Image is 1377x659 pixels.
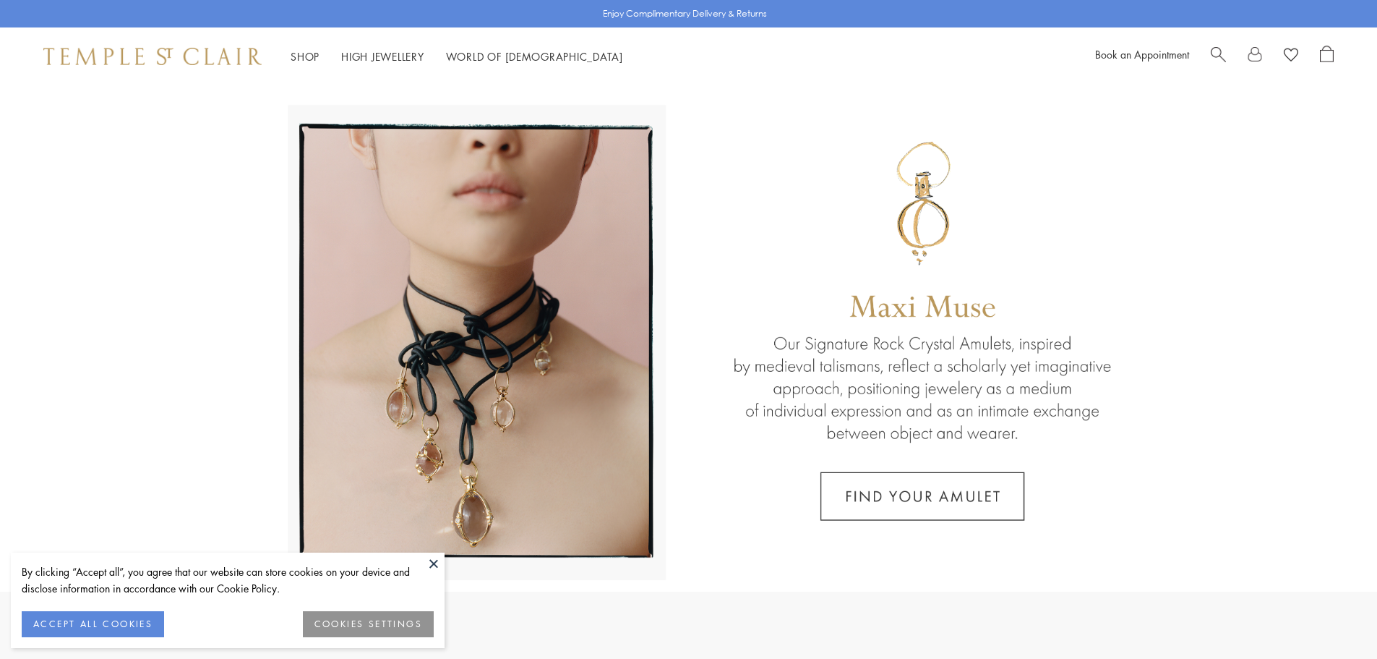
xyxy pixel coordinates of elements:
[22,564,434,597] div: By clicking “Accept all”, you agree that our website can store cookies on your device and disclos...
[446,49,623,64] a: World of [DEMOGRAPHIC_DATA]World of [DEMOGRAPHIC_DATA]
[291,49,319,64] a: ShopShop
[1284,46,1298,67] a: View Wishlist
[603,7,767,21] p: Enjoy Complimentary Delivery & Returns
[291,48,623,66] nav: Main navigation
[1095,47,1189,61] a: Book an Appointment
[22,611,164,637] button: ACCEPT ALL COOKIES
[1320,46,1334,67] a: Open Shopping Bag
[43,48,262,65] img: Temple St. Clair
[1211,46,1226,67] a: Search
[341,49,424,64] a: High JewelleryHigh Jewellery
[303,611,434,637] button: COOKIES SETTINGS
